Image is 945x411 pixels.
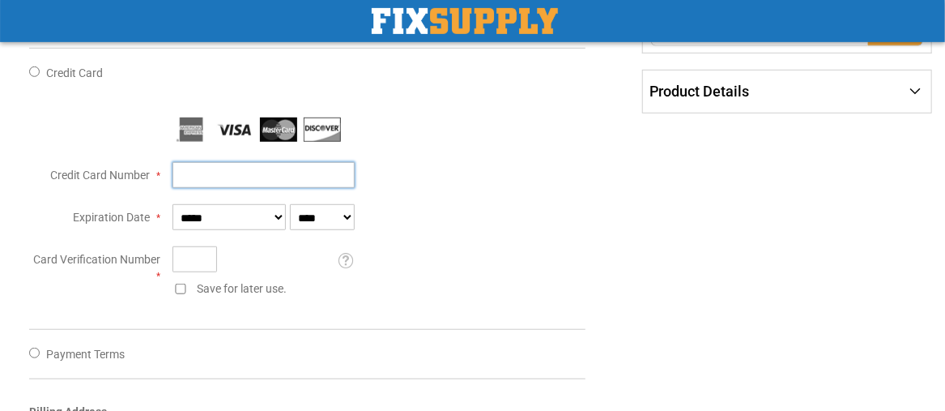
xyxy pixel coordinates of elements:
img: Discover [304,118,341,142]
span: Card Verification Number [33,253,160,266]
span: Expiration Date [73,211,150,224]
span: Product Details [650,83,750,100]
a: store logo [372,8,558,34]
span: Save for later use. [197,282,287,295]
span: Payment Terms [46,348,125,361]
img: MasterCard [260,118,297,142]
span: Credit Card [46,66,103,79]
img: American Express [172,118,210,142]
img: Fix Industrial Supply [372,8,558,34]
span: Credit Card Number [50,169,150,182]
img: Visa [216,118,253,142]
